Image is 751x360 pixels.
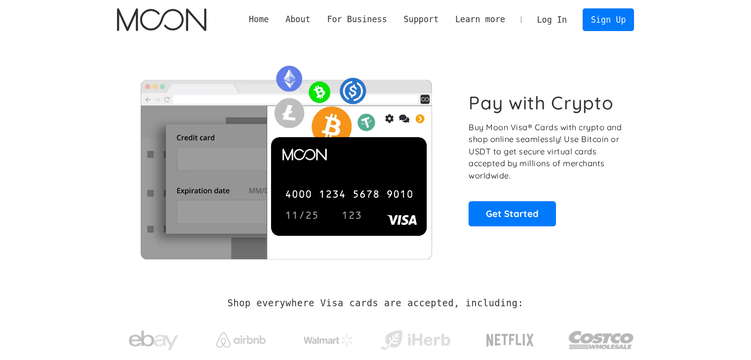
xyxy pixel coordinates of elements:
img: Costco [568,322,634,359]
a: Home [240,13,277,26]
a: Airbnb [204,323,277,353]
div: Support [395,13,447,26]
h2: Shop everywhere Visa cards are accepted, including: [228,298,523,309]
a: Netflix [466,318,554,358]
a: Get Started [469,201,556,226]
div: Learn more [455,13,505,26]
a: Sign Up [583,8,634,31]
img: Moon Cards let you spend your crypto anywhere Visa is accepted. [117,59,455,259]
img: Moon Logo [117,8,206,31]
a: Log In [529,9,575,31]
div: For Business [327,13,387,26]
div: For Business [319,13,395,26]
div: About [277,13,318,26]
p: Buy Moon Visa® Cards with crypto and shop online seamlessly! Use Bitcoin or USDT to get secure vi... [469,121,623,182]
h1: Pay with Crypto [469,92,614,114]
div: Learn more [447,13,514,26]
img: Airbnb [216,332,266,348]
div: About [285,13,311,26]
img: iHerb [379,327,452,353]
img: Walmart [304,334,353,346]
a: Walmart [291,324,365,351]
a: home [117,8,206,31]
img: ebay [129,325,178,356]
a: iHerb [379,318,452,358]
div: Support [403,13,438,26]
img: Netflix [485,328,535,353]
